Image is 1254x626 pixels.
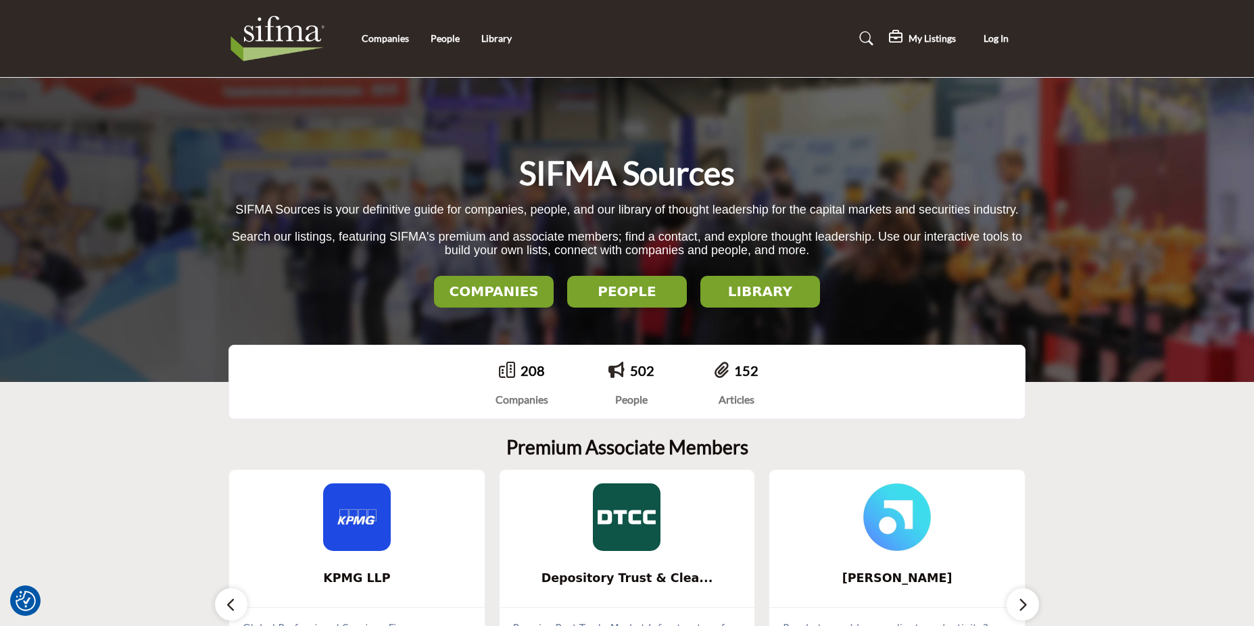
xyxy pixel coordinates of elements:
a: 208 [521,362,545,379]
div: Articles [715,391,758,408]
b: Depository Trust & Clearing Corporation (DTCC) [520,560,735,596]
h2: COMPANIES [438,283,550,299]
a: [PERSON_NAME] [769,560,1025,596]
span: [PERSON_NAME] [790,569,1005,587]
img: KPMG LLP [323,483,391,551]
img: Smarsh [863,483,931,551]
h2: Premium Associate Members [506,436,748,459]
button: COMPANIES [434,276,554,308]
b: Smarsh [790,560,1005,596]
a: Search [846,28,882,49]
a: 502 [630,362,654,379]
h5: My Listings [909,32,956,45]
div: My Listings [889,30,956,47]
button: Log In [966,26,1026,51]
h1: SIFMA Sources [519,152,735,194]
a: 152 [734,362,758,379]
span: KPMG LLP [249,569,464,587]
img: Depository Trust & Clearing Corporation (DTCC) [593,483,660,551]
img: Revisit consent button [16,591,36,611]
a: People [431,32,460,44]
a: Library [481,32,512,44]
h2: PEOPLE [571,283,683,299]
a: KPMG LLP [229,560,485,596]
span: Depository Trust & Clea... [520,569,735,587]
a: Depository Trust & Clea... [500,560,755,596]
button: Consent Preferences [16,591,36,611]
a: Companies [362,32,409,44]
span: Log In [984,32,1009,44]
span: SIFMA Sources is your definitive guide for companies, people, and our library of thought leadersh... [235,203,1018,216]
button: PEOPLE [567,276,687,308]
button: LIBRARY [700,276,820,308]
b: KPMG LLP [249,560,464,596]
div: Companies [496,391,548,408]
h2: LIBRARY [704,283,816,299]
span: Search our listings, featuring SIFMA's premium and associate members; find a contact, and explore... [232,230,1022,258]
img: Site Logo [228,11,333,66]
div: People [608,391,654,408]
